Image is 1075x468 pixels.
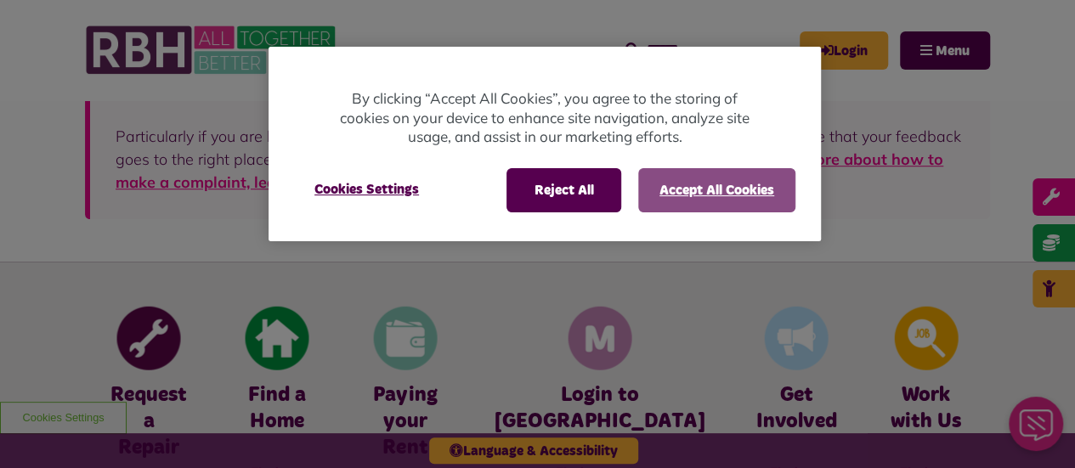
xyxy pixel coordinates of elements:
[10,5,65,59] div: Close Web Assistant
[506,168,621,212] button: Reject All
[269,47,821,241] div: Privacy
[294,168,439,211] button: Cookies Settings
[638,168,795,212] button: Accept All Cookies
[337,89,753,147] p: By clicking “Accept All Cookies”, you agree to the storing of cookies on your device to enhance s...
[269,47,821,241] div: Cookie banner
